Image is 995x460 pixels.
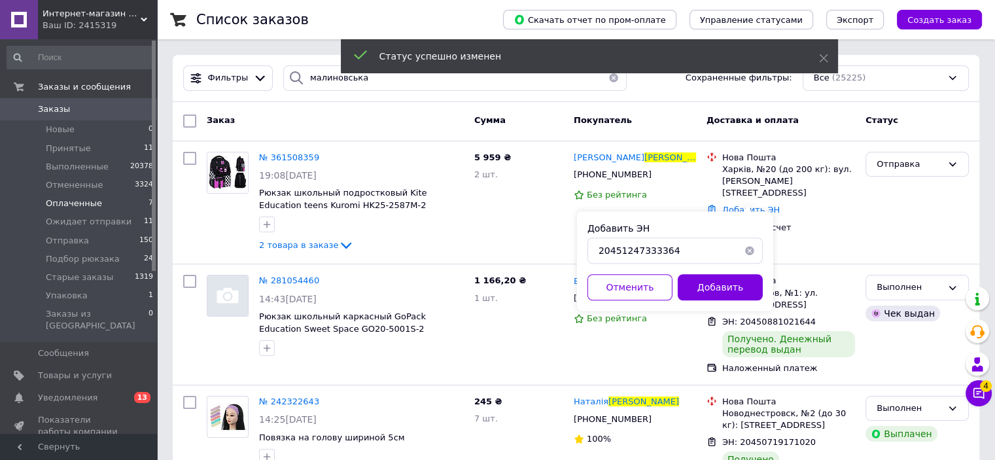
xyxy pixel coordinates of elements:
span: Отмененные [46,179,103,191]
div: Отправка [877,158,942,171]
a: № 281054460 [259,275,319,285]
button: Отменить [587,274,672,300]
span: Статус [865,115,898,125]
a: [PERSON_NAME][PERSON_NAME] [574,152,696,164]
div: Получено. Денежный перевод выдан [722,331,855,357]
span: Заказ [207,115,235,125]
a: № 242322643 [259,397,319,406]
button: Экспорт [826,10,884,29]
div: Наложенный платеж [722,363,855,374]
span: ЭН: 20450881021644 [722,317,816,327]
div: Статус успешно изменен [379,50,786,63]
a: № 361508359 [259,152,319,162]
span: Старые заказы [46,272,113,283]
span: 0 [148,124,153,135]
div: Нова Пошта [722,396,855,408]
span: Интернет-магазин "Скайт" [43,8,141,20]
span: Подбор рюкзака [46,253,120,265]
span: 100% [587,434,611,444]
label: Добавить ЭН [587,223,650,234]
a: Создать заказ [884,14,982,24]
button: Создать заказ [897,10,982,29]
span: Оплаченные [46,198,102,209]
span: 7 шт. [474,414,498,423]
span: Без рейтинга [587,313,647,323]
span: 0 [148,308,153,332]
span: [PERSON_NAME] [644,152,715,162]
img: Фото товару [207,275,248,316]
h1: Список заказов [196,12,309,27]
span: Скачать отчет по пром-оплате [514,14,666,26]
span: Упаковка [46,290,88,302]
span: 1 [148,290,153,302]
span: 19:08[DATE] [259,170,317,181]
button: Чат с покупателем4 [966,380,992,406]
span: 11 [144,143,153,154]
span: [PHONE_NUMBER] [574,414,652,424]
span: Уведомления [38,392,97,404]
div: Нова Пошта [722,275,855,287]
span: Вероніка [574,276,614,286]
span: Повязка на голову шириной 5см [259,433,405,442]
button: Скачать отчет по пром-оплате [503,10,676,29]
img: Фото товару [207,403,248,430]
span: Новые [46,124,75,135]
span: Создать заказ [907,15,971,25]
div: Выплачен [865,426,937,442]
span: [PHONE_NUMBER] [574,169,652,179]
span: ЭН: 20450719171020 [722,437,816,447]
span: Заказы и сообщения [38,81,131,93]
span: Заказы [38,103,70,115]
span: 150 [139,235,153,247]
span: Наталія [574,397,608,406]
div: Чек выдан [865,306,940,321]
span: 14:25[DATE] [259,414,317,425]
input: Поиск [7,46,154,69]
span: (25225) [832,73,866,82]
span: 1 166,20 ₴ [474,275,526,285]
span: [PERSON_NAME] [574,152,644,162]
div: Ваш ID: 2415319 [43,20,157,31]
button: Управление статусами [690,10,813,29]
span: 20378 [130,161,153,173]
span: 24 [144,253,153,265]
a: Рюкзак школьный каркасный GoPack Education Sweet Space GO20-5001S-2 [259,311,426,334]
span: 13 [134,392,150,403]
span: 5 959 ₴ [474,152,511,162]
div: Новоднестровск, №2 (до 30 кг): [STREET_ADDRESS] [722,408,855,431]
div: Харків, №20 (до 200 кг): вул. [PERSON_NAME][STREET_ADDRESS] [722,164,855,200]
input: Поиск по номеру заказа, ФИО покупателя, номеру телефона, Email, номеру накладной [283,65,627,91]
a: Фото товару [207,396,249,438]
span: Все [814,72,829,84]
span: 2 товара в заказе [259,240,338,250]
span: Заказы из [GEOGRAPHIC_DATA] [46,308,148,332]
span: 1 шт. [474,293,498,303]
span: 11 [144,216,153,228]
a: Фото товару [207,152,249,194]
span: Товары и услуги [38,370,112,381]
a: Вероніка[PERSON_NAME] [574,275,684,288]
span: Выполненные [46,161,109,173]
button: Очистить [601,65,627,91]
div: с. Гельмязов, №1: ул. [STREET_ADDRESS] [722,287,855,311]
span: [PHONE_NUMBER] [574,293,652,303]
span: Доставка и оплата [707,115,799,125]
img: Фото товару [207,152,248,193]
div: Выполнен [877,281,942,294]
a: 2 товара в заказе [259,240,354,250]
button: Очистить [737,238,763,264]
span: Экспорт [837,15,873,25]
div: Выполнен [877,402,942,416]
span: Без рейтинга [587,190,647,200]
span: Сообщения [38,347,89,359]
span: Отправка [46,235,89,247]
button: Добавить [678,274,763,300]
a: Рюкзак школьный подростковый Kite Education teens Kuromi HK25-2587M-2 [259,188,427,210]
span: Сумма [474,115,506,125]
